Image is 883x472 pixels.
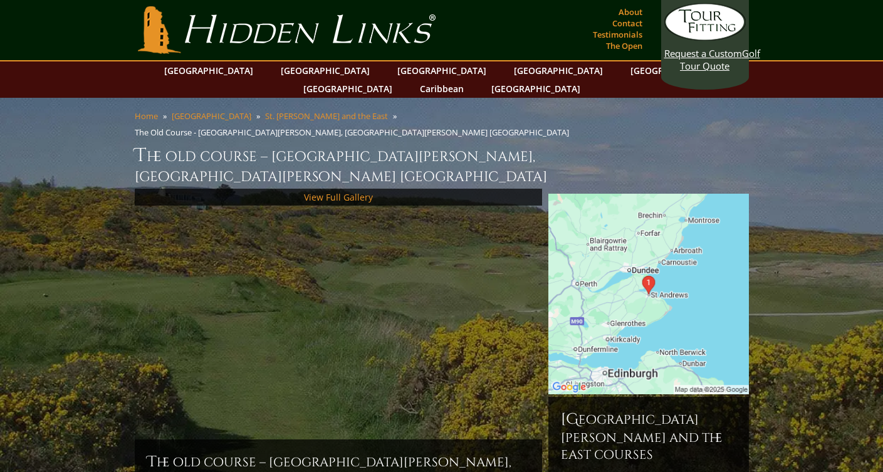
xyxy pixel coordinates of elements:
[297,80,399,98] a: [GEOGRAPHIC_DATA]
[391,61,493,80] a: [GEOGRAPHIC_DATA]
[265,110,388,122] a: St. [PERSON_NAME] and the East
[135,143,749,186] h1: The Old Course – [GEOGRAPHIC_DATA][PERSON_NAME], [GEOGRAPHIC_DATA][PERSON_NAME] [GEOGRAPHIC_DATA]
[664,47,742,60] span: Request a Custom
[548,194,749,394] img: Google Map of St Andrews Links, St Andrews, United Kingdom
[172,110,251,122] a: [GEOGRAPHIC_DATA]
[274,61,376,80] a: [GEOGRAPHIC_DATA]
[414,80,470,98] a: Caribbean
[135,110,158,122] a: Home
[664,3,746,72] a: Request a CustomGolf Tour Quote
[603,37,645,55] a: The Open
[135,127,574,138] li: The Old Course - [GEOGRAPHIC_DATA][PERSON_NAME], [GEOGRAPHIC_DATA][PERSON_NAME] [GEOGRAPHIC_DATA]
[158,61,259,80] a: [GEOGRAPHIC_DATA]
[615,3,645,21] a: About
[304,191,373,203] a: View Full Gallery
[609,14,645,32] a: Contact
[590,26,645,43] a: Testimonials
[508,61,609,80] a: [GEOGRAPHIC_DATA]
[561,409,736,463] h6: [GEOGRAPHIC_DATA][PERSON_NAME] and the East Courses
[624,61,726,80] a: [GEOGRAPHIC_DATA]
[485,80,587,98] a: [GEOGRAPHIC_DATA]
